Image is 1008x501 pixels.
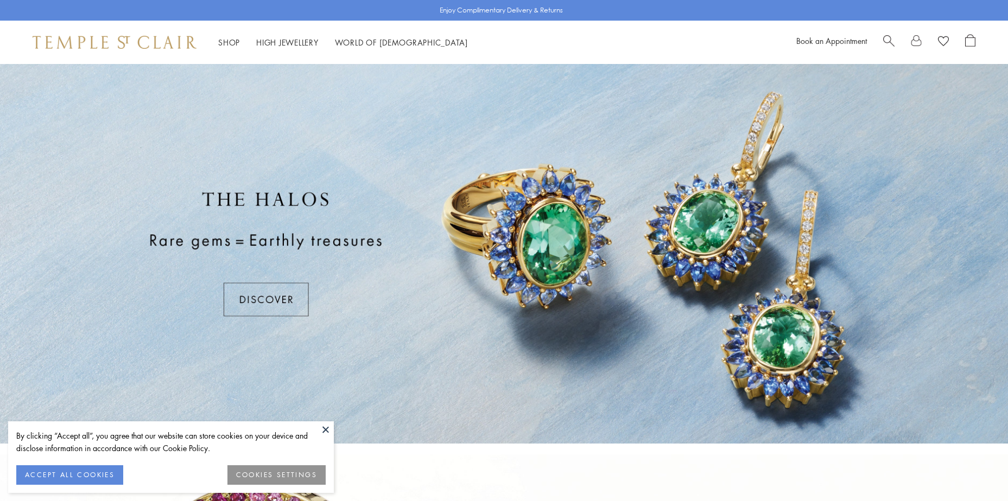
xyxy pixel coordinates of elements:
a: World of [DEMOGRAPHIC_DATA]World of [DEMOGRAPHIC_DATA] [335,37,468,48]
button: ACCEPT ALL COOKIES [16,465,123,485]
a: Search [883,34,895,50]
a: High JewelleryHigh Jewellery [256,37,319,48]
p: Enjoy Complimentary Delivery & Returns [440,5,563,16]
nav: Main navigation [218,36,468,49]
a: View Wishlist [938,34,949,50]
a: ShopShop [218,37,240,48]
img: Temple St. Clair [33,36,196,49]
button: COOKIES SETTINGS [227,465,326,485]
a: Book an Appointment [796,35,867,46]
div: By clicking “Accept all”, you agree that our website can store cookies on your device and disclos... [16,429,326,454]
a: Open Shopping Bag [965,34,975,50]
iframe: Gorgias live chat messenger [954,450,997,490]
